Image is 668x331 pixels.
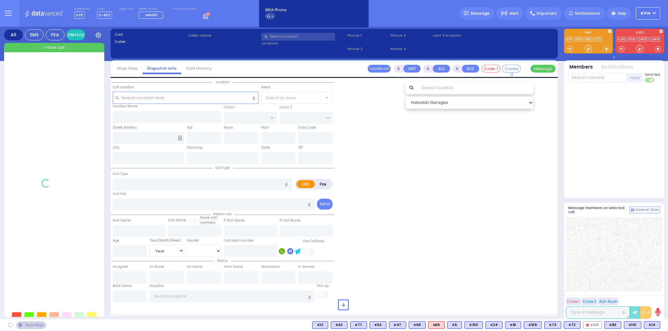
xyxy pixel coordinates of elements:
div: K77 [350,321,367,329]
span: Phone 4 [390,46,431,52]
button: Transfer call [368,65,391,73]
span: Other building occupants [178,135,182,140]
button: ALS [433,65,450,73]
button: Message [531,65,556,73]
div: K73 [544,321,561,329]
div: BLS [524,321,542,329]
label: Use Callback [303,239,324,244]
span: Select an area [266,95,296,101]
div: BLS [409,321,426,329]
div: BLS [370,321,386,329]
label: Fire units on call [173,7,196,11]
label: Street Address [113,125,137,130]
label: Call Location [113,85,134,90]
label: Cross 1 [224,105,235,110]
span: members [200,220,216,225]
a: Call History [181,65,216,71]
a: Fire [628,37,636,42]
label: Call Type [113,171,128,176]
button: KY14 [636,7,660,20]
label: Gender [187,238,199,243]
label: On Scene [187,264,202,269]
span: Alert [510,11,519,16]
div: All [4,29,23,40]
div: BLS [644,321,660,329]
div: K72 [564,321,581,329]
div: BLS [312,321,328,329]
img: message.svg [464,11,469,16]
button: Notifications [601,64,633,71]
div: BLS [485,321,503,329]
label: Back Home [113,283,132,288]
label: KJFD [615,31,664,35]
div: BLS [464,321,483,329]
a: K82 [584,37,593,42]
label: Night unit [119,7,133,11]
label: Entry Code [298,125,316,130]
button: Code-1 [482,65,500,73]
div: K519 [524,321,542,329]
div: BLS [350,321,367,329]
div: K82 [604,321,621,329]
label: Fire [314,180,332,188]
span: KY14 [641,11,650,16]
label: Apt [187,125,193,130]
label: Dispatcher [74,7,90,11]
span: Location [213,80,233,84]
input: Search location here [113,92,258,104]
span: Message [471,10,489,17]
input: Search hospital [150,290,314,302]
button: BUS [462,65,479,73]
small: Share with [200,215,218,220]
label: ZIP [298,145,303,150]
span: D-802 [97,12,112,19]
label: Areas [261,85,271,90]
div: BLS [389,321,406,329]
label: Call Info [113,191,126,196]
a: K72 [593,37,602,42]
label: Destination [261,264,280,269]
span: MRH55 [145,13,158,18]
label: First Name [113,218,131,223]
div: EMS [25,29,44,40]
h5: Message members on selected call [568,206,629,214]
label: Location [262,41,345,46]
span: Send text [645,72,660,77]
input: Search location [417,82,533,94]
label: Pick up [317,283,329,288]
label: Location Name [113,104,137,109]
label: Hospital [150,283,163,288]
span: + New call [44,44,65,51]
label: EMS [297,180,315,188]
img: Logo [25,9,66,17]
span: Patient info [210,212,235,216]
a: K14 [566,37,574,42]
label: Township [187,145,203,150]
a: History [66,29,85,40]
label: Lines [97,7,112,11]
span: Internal Chat [635,208,659,212]
div: BLS [624,321,641,329]
label: Room [224,125,233,130]
div: BLS [331,321,348,329]
span: Status [214,258,231,263]
div: K81 [505,321,521,329]
span: BRIA Phone [265,7,286,13]
span: Help [618,11,626,16]
label: Caller name [188,33,259,38]
a: K101 [574,37,583,42]
a: Dispatch info [142,65,181,71]
span: KY9 [74,12,85,19]
img: red-radio-icon.svg [586,323,589,327]
label: Last Name [168,218,186,223]
label: Medic on call [139,7,165,11]
div: K69 [409,321,426,329]
div: Year/Month/Week/Day [150,238,184,243]
div: BLS [564,321,581,329]
div: K12 [312,321,328,329]
span: Important [537,11,557,16]
button: Code 1 [566,298,581,305]
button: Members [569,64,593,71]
span: Notifications [575,11,600,16]
div: ALS [428,321,445,329]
